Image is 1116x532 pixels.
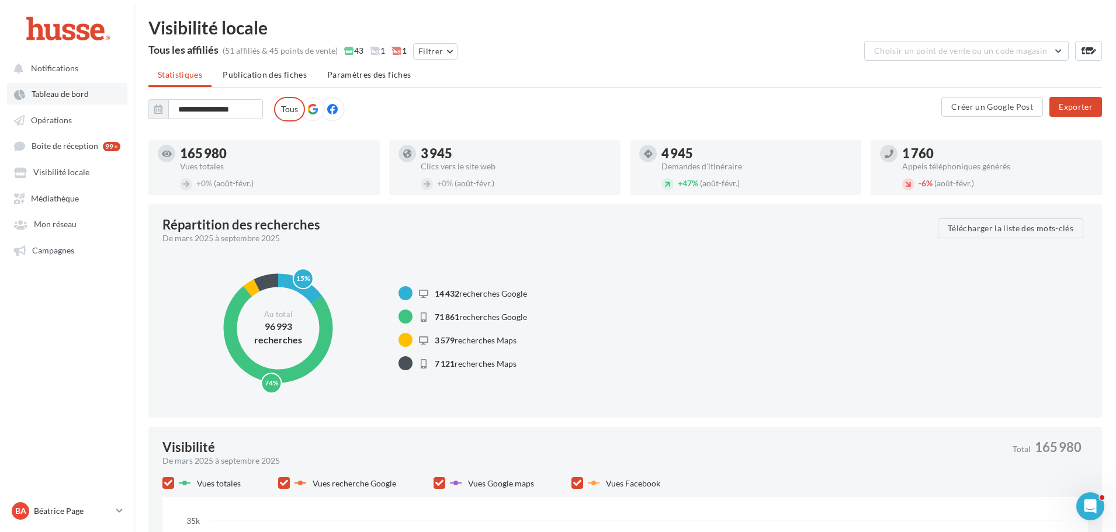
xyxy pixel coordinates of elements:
span: + [678,178,682,188]
div: Appels téléphoniques générés [902,162,1093,171]
span: (août-févr.) [214,178,254,188]
span: 47% [678,178,698,188]
span: (août-févr.) [700,178,740,188]
span: Opérations [31,115,72,125]
span: + [196,178,201,188]
span: 3 579 [435,335,455,345]
span: 0% [437,178,453,188]
div: Répartition des recherches [162,218,320,231]
div: Demandes d'itinéraire [661,162,852,171]
p: Béatrice Page [34,505,112,517]
button: Créer un Google Post [941,97,1043,117]
span: Médiathèque [31,193,79,203]
button: Exporter [1049,97,1102,117]
div: 165 980 [180,147,370,160]
div: 99+ [103,142,120,151]
span: Notifications [31,63,78,73]
span: + [437,178,442,188]
div: Vues totales [180,162,370,171]
span: - [919,178,921,188]
a: Boîte de réception 99+ [7,135,127,157]
button: Notifications [7,57,123,78]
a: Médiathèque [7,187,127,208]
span: Choisir un point de vente ou un code magasin [874,46,1047,55]
span: Mon réseau [34,220,77,230]
a: Ba Béatrice Page [9,500,125,522]
a: Tableau de bord [7,83,127,104]
span: Campagnes [32,245,74,255]
span: Vues Facebook [606,478,660,488]
span: 43 [344,45,363,57]
div: Visibilité locale [148,19,1102,36]
a: Campagnes [7,239,127,260]
label: Tous [274,97,305,121]
span: Boîte de réception [32,141,98,151]
a: Opérations [7,109,127,130]
span: Paramètres des fiches [327,69,411,79]
span: (août-févr.) [455,178,494,188]
span: 7 121 [435,359,455,368]
span: Vues recherche Google [313,478,396,488]
span: 6% [919,178,933,188]
span: 1 [391,45,407,57]
iframe: Intercom live chat [1076,492,1104,520]
a: Mon réseau [7,213,127,234]
div: 1 760 [902,147,1093,160]
span: recherches Google [435,312,527,322]
span: recherches Maps [435,335,517,345]
div: De mars 2025 à septembre 2025 [162,455,1003,467]
div: Visibilité [162,441,215,454]
span: Vues Google maps [468,478,534,488]
span: (août-févr.) [934,178,974,188]
span: Ba [15,505,26,517]
button: Filtrer [413,43,458,60]
div: (51 affiliés & 45 points de vente) [223,45,338,57]
div: Tous les affiliés [148,44,219,55]
div: 3 945 [421,147,611,160]
div: De mars 2025 à septembre 2025 [162,232,928,244]
button: Choisir un point de vente ou un code magasin [864,41,1069,61]
text: 35k [186,516,200,526]
span: recherches Google [435,288,527,298]
span: 165 980 [1035,441,1082,454]
span: Publication des fiches [223,69,307,79]
div: Clics vers le site web [421,162,611,171]
span: 14 432 [435,288,459,298]
span: 1 [370,45,385,57]
span: Vues totales [197,478,241,488]
span: 71 861 [435,312,459,322]
span: Visibilité locale [33,168,89,178]
a: Visibilité locale [7,161,127,182]
span: Total [1013,445,1031,453]
span: 0% [196,178,212,188]
span: Tableau de bord [32,89,89,99]
button: Télécharger la liste des mots-clés [938,218,1083,238]
span: recherches Maps [435,359,517,368]
div: 4 945 [661,147,852,160]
